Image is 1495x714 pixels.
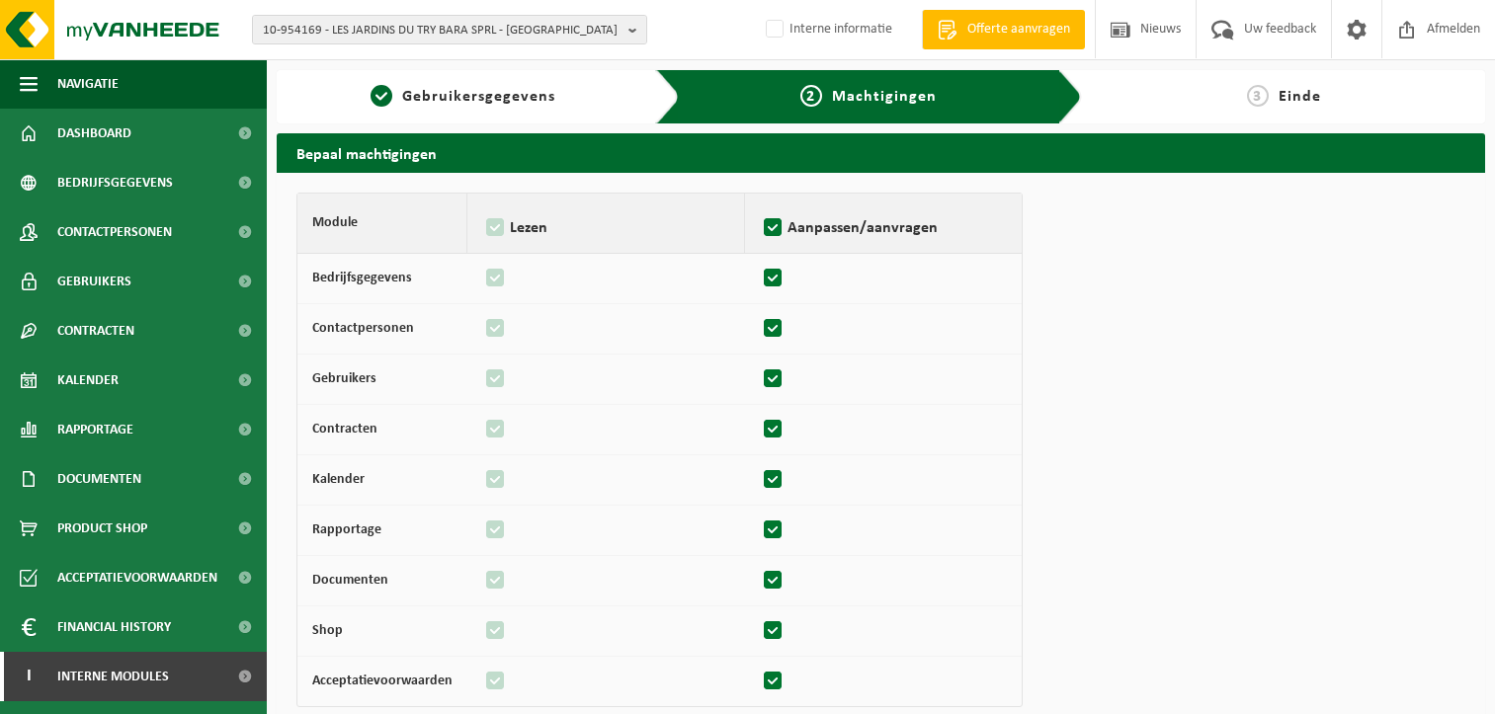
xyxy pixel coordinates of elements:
[312,422,377,436] strong: Contracten
[312,573,388,588] strong: Documenten
[57,553,217,602] span: Acceptatievoorwaarden
[922,10,1085,49] a: Offerte aanvragen
[57,356,119,405] span: Kalender
[263,16,621,45] span: 10-954169 - LES JARDINS DU TRY BARA SPRL - [GEOGRAPHIC_DATA]
[57,602,171,652] span: Financial History
[252,15,647,44] button: 10-954169 - LES JARDINS DU TRY BARA SPRL - [GEOGRAPHIC_DATA]
[277,133,1485,172] h2: Bepaal machtigingen
[312,472,365,487] strong: Kalender
[57,306,134,356] span: Contracten
[312,522,381,537] strong: Rapportage
[402,89,555,105] span: Gebruikersgegevens
[371,85,392,107] span: 1
[57,158,173,207] span: Bedrijfsgegevens
[57,652,169,701] span: Interne modules
[312,271,412,285] strong: Bedrijfsgegevens
[57,109,131,158] span: Dashboard
[1247,85,1269,107] span: 3
[312,623,343,638] strong: Shop
[832,89,937,105] span: Machtigingen
[800,85,822,107] span: 2
[20,652,38,701] span: I
[312,674,453,688] strong: Acceptatievoorwaarden
[57,504,147,553] span: Product Shop
[57,454,141,504] span: Documenten
[312,371,376,386] strong: Gebruikers
[482,213,729,243] label: Lezen
[297,194,467,254] th: Module
[287,85,640,109] a: 1Gebruikersgegevens
[760,213,1007,243] label: Aanpassen/aanvragen
[57,405,133,454] span: Rapportage
[312,321,414,336] strong: Contactpersonen
[57,257,131,306] span: Gebruikers
[762,15,892,44] label: Interne informatie
[962,20,1075,40] span: Offerte aanvragen
[1279,89,1321,105] span: Einde
[57,207,172,257] span: Contactpersonen
[57,59,119,109] span: Navigatie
